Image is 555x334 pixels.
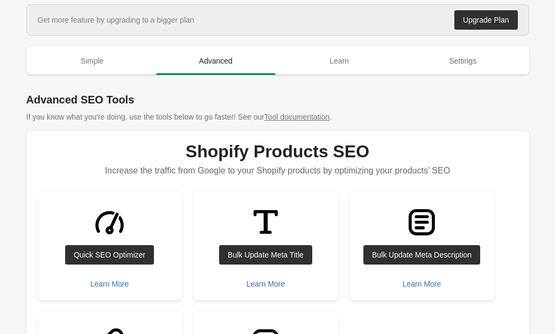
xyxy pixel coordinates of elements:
[454,10,518,30] a: Upgrade Plan
[38,15,194,25] div: Get more feature by upgrading to a bigger plan
[219,245,312,265] a: Bulk Update Meta Title
[403,51,523,71] span: Settings
[278,47,402,75] button: Learn
[74,250,145,259] div: Quick SEO Optimizer
[247,280,285,288] div: Learn More
[89,202,130,242] img: GaugeMajor-1ebe3a4f609d70bf2a71c020f60f15956db1f48d7107b7946fc90d31709db45e.svg
[402,202,442,242] img: TextBlockMajor-3e13e55549f1fe4aa18089e576148c69364b706dfb80755316d4ac7f5c51f4c3.svg
[90,280,129,288] div: Learn More
[401,47,525,75] button: Settings
[26,92,529,107] h1: Advanced SEO Tools
[264,113,329,121] a: Tool documentation
[31,47,154,75] button: Simple
[37,161,518,180] p: Increase the traffic from Google to your Shopify products by optimizing your products’ SEO
[245,202,286,242] img: TitleMinor-8a5de7e115299b8c2b1df9b13fb5e6d228e26d13b090cf20654de1eaf9bee786.svg
[242,274,290,294] button: Learn More
[65,245,154,265] a: Quick SEO Optimizer
[26,112,529,122] p: If you know what you're doing, use the tools below to go faster! See our .
[86,274,134,294] button: Learn More
[156,51,276,71] span: Advanced
[33,51,152,71] span: Simple
[37,142,518,161] h1: Shopify Products SEO
[363,245,480,265] a: Bulk Update Meta Description
[280,51,399,71] span: Learn
[228,250,304,259] div: Bulk Update Meta Title
[398,274,446,294] button: Learn More
[372,250,472,259] div: Bulk Update Meta Description
[463,16,509,24] div: Upgrade Plan
[154,47,278,75] button: Advanced
[403,280,441,288] div: Learn More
